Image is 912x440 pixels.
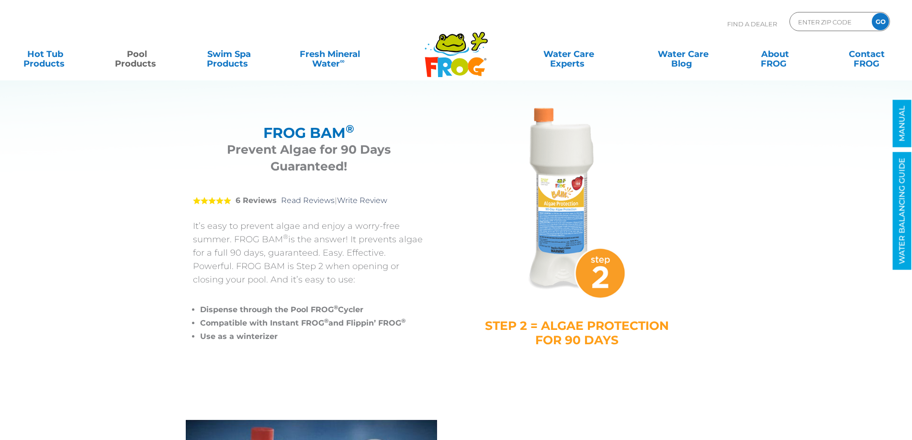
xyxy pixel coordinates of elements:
[647,45,719,64] a: Water CareBlog
[739,45,811,64] a: AboutFROG
[893,152,912,270] a: WATER BALANCING GUIDE
[283,233,288,240] sup: ®
[511,45,627,64] a: Water CareExperts
[236,196,277,205] strong: 6 Reviews
[419,19,493,78] img: Frog Products Logo
[200,330,425,343] li: Use as a winterizer
[401,317,405,324] sup: ®
[193,219,425,286] p: It’s easy to prevent algae and enjoy a worry-free summer. FROG BAM is the answer! It prevents alg...
[346,122,354,135] sup: ®
[205,141,413,175] h3: Prevent Algae for 90 Days Guaranteed!
[872,13,889,30] input: GO
[101,45,173,64] a: PoolProducts
[200,316,425,330] li: Compatible with Instant FROG and Flippin’ FROG
[193,182,425,219] div: |
[10,45,81,64] a: Hot TubProducts
[281,196,335,205] a: Read Reviews
[285,45,374,64] a: Fresh MineralWater∞
[334,304,338,311] sup: ®
[485,318,669,347] h4: STEP 2 = ALGAE PROTECTION FOR 90 DAYS
[893,100,912,147] a: MANUAL
[340,57,345,65] sup: ∞
[727,12,777,36] p: Find A Dealer
[337,196,387,205] a: Write Review
[205,124,413,141] h2: FROG BAM
[200,303,425,316] li: Dispense through the Pool FROG Cycler
[193,197,231,204] span: 5
[831,45,902,64] a: ContactFROG
[324,317,328,324] sup: ®
[193,45,265,64] a: Swim SpaProducts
